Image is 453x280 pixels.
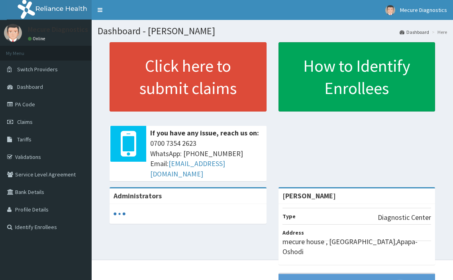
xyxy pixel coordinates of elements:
[150,128,259,137] b: If you have any issue, reach us on:
[114,208,126,220] svg: audio-loading
[110,42,267,112] a: Click here to submit claims
[400,6,447,14] span: Mecure Diagnostics
[282,213,296,220] b: Type
[28,26,88,33] p: Mecure Diagnostics
[282,191,336,200] strong: [PERSON_NAME]
[378,212,431,223] p: Diagnostic Center
[282,229,304,236] b: Address
[150,159,225,178] a: [EMAIL_ADDRESS][DOMAIN_NAME]
[150,138,263,179] span: 0700 7354 2623 WhatsApp: [PHONE_NUMBER] Email:
[28,36,47,41] a: Online
[385,5,395,15] img: User Image
[282,237,431,257] p: mecure house , [GEOGRAPHIC_DATA],Apapa-Oshodi
[17,136,31,143] span: Tariffs
[17,118,33,125] span: Claims
[114,191,162,200] b: Administrators
[17,83,43,90] span: Dashboard
[17,66,58,73] span: Switch Providers
[400,29,429,35] a: Dashboard
[430,29,447,35] li: Here
[98,26,447,36] h1: Dashboard - [PERSON_NAME]
[4,24,22,42] img: User Image
[278,42,435,112] a: How to Identify Enrollees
